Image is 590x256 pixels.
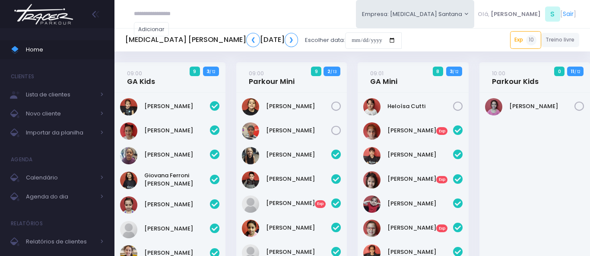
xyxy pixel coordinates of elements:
a: [PERSON_NAME] [266,102,331,111]
span: 10 [526,35,536,45]
span: Relatórios de clientes [26,236,95,247]
span: 0 [554,67,565,76]
img: Laura Almeida [363,171,381,189]
a: 09:01GA Mini [370,69,397,86]
img: Levi Teofilo de Almeida Neto [242,122,259,140]
small: / 12 [453,69,458,74]
span: Exp [436,176,447,184]
span: 9 [311,67,321,76]
a: Heloísa Cutti [387,102,453,111]
img: Manuela Delmond [363,220,381,237]
span: Calendário [26,172,95,183]
a: [PERSON_NAME]Exp [387,224,453,232]
strong: 11 [571,68,574,75]
a: [PERSON_NAME] [387,199,453,208]
h4: Agenda [11,151,33,168]
a: [PERSON_NAME] [144,200,209,209]
small: 10:00 [492,69,505,77]
img: Isabella Palma Reis [485,98,502,115]
img: Laís de Moraes Salgado [242,98,259,115]
small: 09:00 [127,69,142,77]
img: Davi Silvério Lourençato [242,195,259,213]
span: Home [26,44,104,55]
a: ❮ [246,33,260,47]
a: [PERSON_NAME] [144,224,209,233]
a: 09:00Parkour Mini [249,69,295,86]
a: Exp10 [510,31,541,48]
a: [PERSON_NAME] [266,175,331,183]
img: Laís Silva de Mendonça [363,195,381,213]
a: [PERSON_NAME]Exp [387,175,453,183]
a: Treino livre [541,33,580,47]
img: Bianca Munaretto Fonte [363,122,381,140]
span: 9 [190,67,200,76]
img: Benicio Domingos Barbosa [242,171,259,189]
img: LAURA ORTIZ CAMPOS VIEIRA [120,196,137,214]
img: Diana ferreira dos santos [363,147,381,164]
a: 09:00GA Kids [127,69,155,86]
span: Lista de clientes [26,89,95,100]
div: Escolher data: [125,30,402,50]
small: / 13 [330,69,337,74]
small: / 12 [209,69,215,74]
a: Adicionar [134,22,169,36]
small: 09:01 [370,69,384,77]
a: [PERSON_NAME] [266,126,331,135]
strong: 2 [327,68,330,75]
h5: [MEDICAL_DATA] [PERSON_NAME] [DATE] [125,33,298,47]
span: [PERSON_NAME] [491,10,541,19]
a: [PERSON_NAME]Exp [387,126,453,135]
h4: Clientes [11,68,34,85]
span: Olá, [478,10,489,19]
span: Exp [436,127,447,135]
small: 09:00 [249,69,264,77]
strong: 3 [206,68,209,75]
span: 8 [433,67,443,76]
span: Exp [315,200,326,208]
span: Exp [436,224,447,232]
a: [PERSON_NAME] [387,150,453,159]
a: [PERSON_NAME] [144,126,209,135]
a: [PERSON_NAME] [144,102,209,111]
small: / 12 [574,69,580,74]
a: [PERSON_NAME] [144,150,209,159]
img: Giovana Ferroni Gimenes de Almeida [120,172,137,189]
span: Importar da planilha [26,127,95,138]
img: Ana Clara Rufino [120,122,137,140]
a: [PERSON_NAME] [266,150,331,159]
img: Heloísa Cutti Iagalo [363,98,381,115]
a: [PERSON_NAME]Exp [266,199,331,208]
div: [ ] [474,4,579,24]
img: Helena Sass Lopes [242,220,259,237]
span: Agenda do dia [26,191,95,202]
span: S [545,6,560,22]
a: [PERSON_NAME] [266,224,331,232]
a: Giovana Ferroni [PERSON_NAME] [144,171,209,188]
img: Laís Bacini Amorim [120,221,137,238]
a: ❯ [285,33,298,47]
img: Alice Silva de Mendonça [120,98,137,115]
span: Novo cliente [26,108,95,119]
img: Arthur Amancio Baldasso [242,147,259,164]
img: Ana Clara Vicalvi DOliveira Lima [120,147,137,164]
a: Sair [563,10,574,19]
h4: Relatórios [11,215,43,232]
strong: 3 [450,68,453,75]
a: [PERSON_NAME] [509,102,574,111]
a: 10:00Parkour Kids [492,69,539,86]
